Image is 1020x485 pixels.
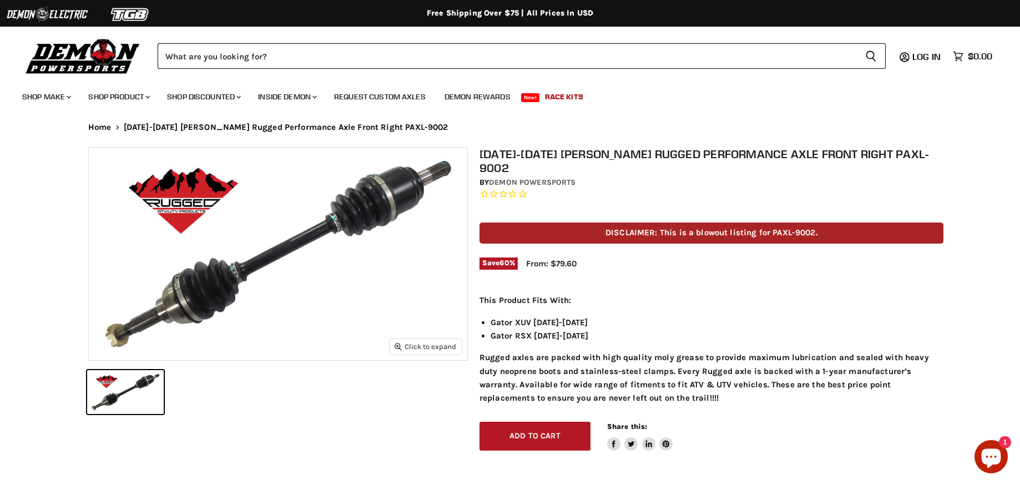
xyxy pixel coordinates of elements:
img: Demon Electric Logo 2 [6,4,89,25]
span: Save % [479,257,518,270]
a: Shop Discounted [159,85,248,108]
img: 2011-2022 John Deere Rugged Performance Axle Front Right PAXL-9002 [89,148,467,360]
inbox-online-store-chat: Shopify online store chat [971,440,1011,476]
span: Rated 0.0 out of 5 stars 0 reviews [479,189,943,200]
a: Home [88,123,112,132]
h1: [DATE]-[DATE] [PERSON_NAME] Rugged Performance Axle Front Right PAXL-9002 [479,147,943,175]
p: This Product Fits With: [479,294,943,307]
nav: Breadcrumbs [66,123,954,132]
div: by [479,176,943,189]
a: $0.00 [947,48,998,64]
button: 2011-2022 John Deere Rugged Performance Axle Front Right PAXL-9002 thumbnail [87,370,164,414]
span: Add to cart [509,431,561,441]
input: Search [158,43,856,69]
span: [DATE]-[DATE] [PERSON_NAME] Rugged Performance Axle Front Right PAXL-9002 [124,123,448,132]
a: Demon Powersports [489,178,575,187]
p: DISCLAIMER: This is a blowout listing for PAXL-9002. [479,223,943,243]
li: Gator RSX [DATE]-[DATE] [491,329,943,342]
a: Shop Product [80,85,156,108]
ul: Main menu [14,81,989,108]
a: Shop Make [14,85,78,108]
img: TGB Logo 2 [89,4,172,25]
span: From: $79.60 [526,259,577,269]
button: Click to expand [390,339,462,354]
a: Log in [907,52,947,62]
a: Demon Rewards [436,85,519,108]
span: 60 [499,259,509,267]
button: Search [856,43,886,69]
a: Inside Demon [250,85,324,108]
form: Product [158,43,886,69]
span: Log in [912,51,941,62]
aside: Share this: [607,422,673,451]
a: Race Kits [537,85,592,108]
span: New! [521,93,540,102]
div: Free Shipping Over $75 | All Prices In USD [66,8,954,18]
div: Rugged axles are packed with high quality moly grease to provide maximum lubrication and sealed w... [479,294,943,405]
li: Gator XUV [DATE]-[DATE] [491,316,943,329]
span: Share this: [607,422,647,431]
img: Demon Powersports [22,36,144,75]
a: Request Custom Axles [326,85,434,108]
span: $0.00 [968,51,992,62]
span: Click to expand [395,342,456,351]
button: Add to cart [479,422,590,451]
